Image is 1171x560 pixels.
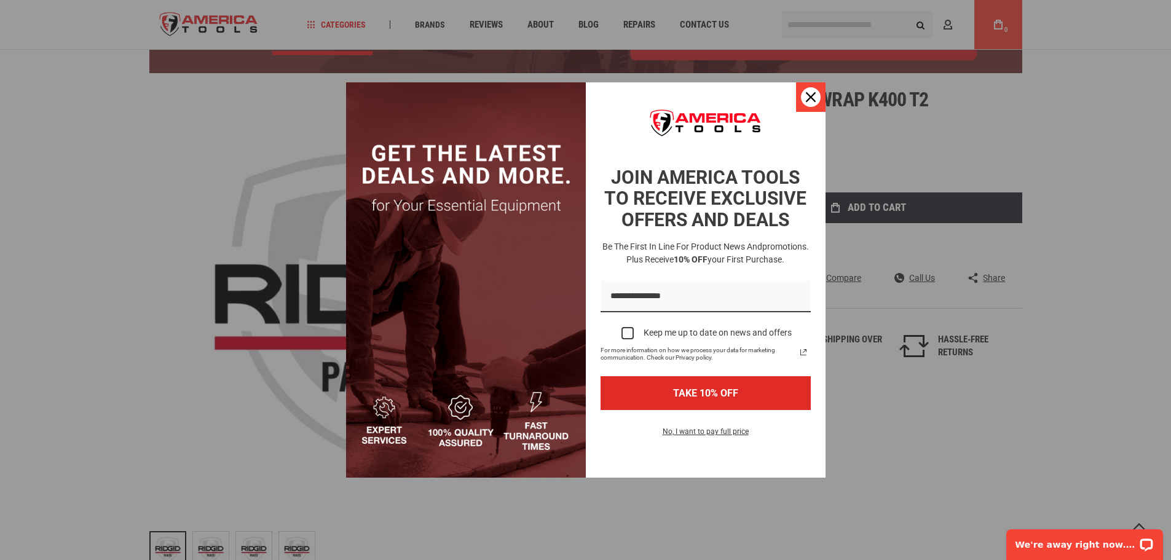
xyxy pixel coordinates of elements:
[806,92,816,102] svg: close icon
[601,281,811,312] input: Email field
[674,254,708,264] strong: 10% OFF
[998,521,1171,560] iframe: LiveChat chat widget
[644,328,792,338] div: Keep me up to date on news and offers
[796,82,826,112] button: Close
[598,240,813,266] h3: Be the first in line for product news and
[653,425,759,446] button: No, I want to pay full price
[796,345,811,360] a: Read our Privacy Policy
[796,345,811,360] svg: link icon
[604,167,806,231] strong: JOIN AMERICA TOOLS TO RECEIVE EXCLUSIVE OFFERS AND DEALS
[601,376,811,410] button: TAKE 10% OFF
[601,347,796,361] span: For more information on how we process your data for marketing communication. Check our Privacy p...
